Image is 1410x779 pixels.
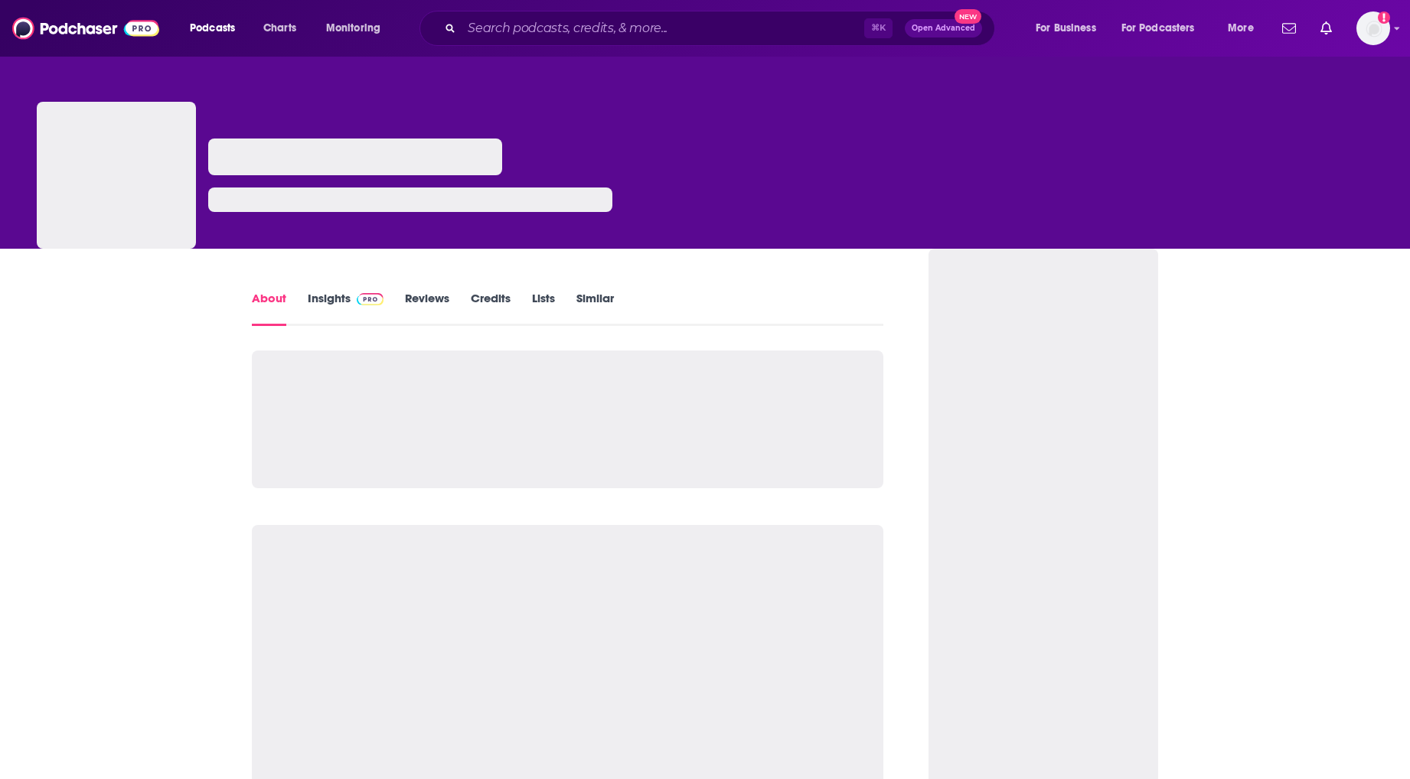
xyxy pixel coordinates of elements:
span: ⌘ K [864,18,893,38]
span: Monitoring [326,18,380,39]
input: Search podcasts, credits, & more... [462,16,864,41]
a: Similar [576,291,614,326]
span: For Business [1036,18,1096,39]
span: Podcasts [190,18,235,39]
button: open menu [179,16,255,41]
button: Show profile menu [1356,11,1390,45]
a: InsightsPodchaser Pro [308,291,384,326]
span: More [1228,18,1254,39]
a: Charts [253,16,305,41]
button: open menu [1025,16,1115,41]
span: For Podcasters [1121,18,1195,39]
img: Podchaser - Follow, Share and Rate Podcasts [12,14,159,43]
a: Reviews [405,291,449,326]
svg: Add a profile image [1378,11,1390,24]
a: Show notifications dropdown [1314,15,1338,41]
span: New [955,9,982,24]
div: Search podcasts, credits, & more... [434,11,1010,46]
img: Podchaser Pro [357,293,384,305]
a: About [252,291,286,326]
span: Charts [263,18,296,39]
button: open menu [1217,16,1273,41]
button: open menu [315,16,400,41]
a: Credits [471,291,511,326]
img: User Profile [1356,11,1390,45]
button: Open AdvancedNew [905,19,982,37]
a: Lists [532,291,555,326]
button: open menu [1111,16,1217,41]
span: Logged in as ehladik [1356,11,1390,45]
a: Show notifications dropdown [1276,15,1302,41]
span: Open Advanced [912,24,975,32]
